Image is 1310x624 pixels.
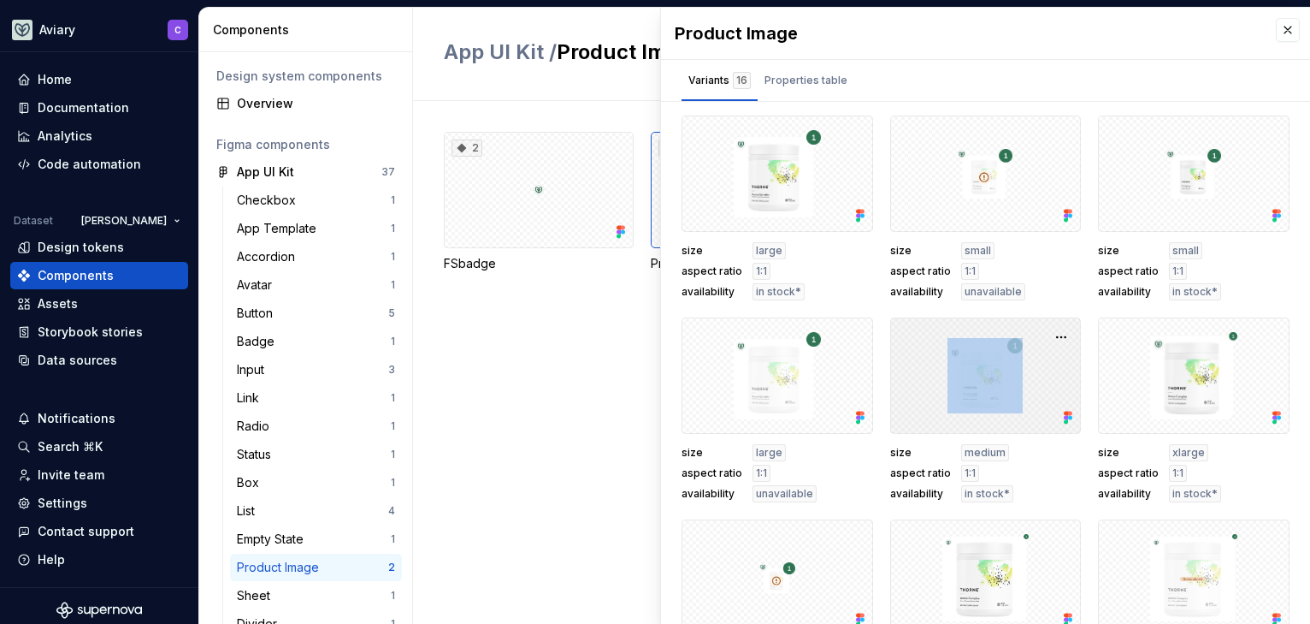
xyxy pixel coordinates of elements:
[230,526,402,553] a: Empty State1
[391,589,395,603] div: 1
[388,306,395,320] div: 5
[1098,467,1159,480] span: aspect ratio
[965,285,1022,299] span: unavailable
[1172,467,1183,480] span: 1:1
[682,285,742,299] span: availability
[237,418,276,435] div: Radio
[209,90,402,117] a: Overview
[237,474,266,491] div: Box
[1098,487,1159,501] span: availability
[237,502,262,520] div: List
[230,554,402,581] a: Product Image2
[38,352,117,369] div: Data sources
[764,72,847,89] div: Properties table
[451,140,482,157] div: 2
[174,23,181,37] div: C
[682,264,742,278] span: aspect ratio
[10,94,188,122] a: Documentation
[38,467,104,484] div: Invite team
[391,532,395,546] div: 1
[38,267,114,284] div: Components
[890,467,951,480] span: aspect ratio
[1098,264,1159,278] span: aspect ratio
[230,187,402,214] a: Checkbox1
[1172,264,1183,278] span: 1:1
[1098,446,1159,460] span: size
[216,68,395,85] div: Design system components
[230,441,402,468] a: Status1
[756,244,782,258] span: large
[237,587,277,604] div: Sheet
[391,448,395,461] div: 1
[965,446,1006,460] span: medium
[391,250,395,264] div: 1
[230,356,402,383] a: Input3
[230,582,402,609] a: Sheet1
[237,220,323,237] div: App Template
[388,561,395,574] div: 2
[237,361,271,378] div: Input
[237,559,326,576] div: Product Image
[444,132,634,272] div: 2FSbadge
[56,602,142,619] svg: Supernova Logo
[39,21,75,39] div: Aviary
[965,487,1010,501] span: in stock*
[1172,487,1218,501] span: in stock*
[10,290,188,318] a: Assets
[756,285,801,299] span: in stock*
[391,391,395,405] div: 1
[10,405,188,432] button: Notifications
[237,95,395,112] div: Overview
[1172,285,1218,299] span: in stock*
[38,495,87,512] div: Settings
[230,271,402,299] a: Avatar1
[237,163,294,181] div: App UI Kit
[10,318,188,346] a: Storybook stories
[10,262,188,289] a: Components
[381,165,395,179] div: 37
[965,467,976,480] span: 1:1
[391,335,395,348] div: 1
[10,122,188,150] a: Analytics
[756,487,813,501] span: unavailable
[658,140,693,157] div: 16
[682,446,742,460] span: size
[756,467,767,480] span: 1:1
[444,255,634,272] div: FSbadge
[444,39,800,66] h2: Product Image
[74,209,188,233] button: [PERSON_NAME]
[391,278,395,292] div: 1
[444,39,557,64] span: App UI Kit /
[688,72,751,89] div: Variants
[38,324,143,341] div: Storybook stories
[38,239,124,256] div: Design tokens
[230,215,402,242] a: App Template1
[209,158,402,186] a: App UI Kit37
[38,551,65,568] div: Help
[230,328,402,355] a: Badge1
[38,410,115,427] div: Notifications
[237,333,281,350] div: Badge
[682,244,742,258] span: size
[38,295,78,312] div: Assets
[237,389,266,407] div: Link
[756,264,767,278] span: 1:1
[81,214,167,228] span: [PERSON_NAME]
[890,285,951,299] span: availability
[230,243,402,270] a: Accordion1
[230,497,402,525] a: List4
[237,248,302,265] div: Accordion
[10,546,188,573] button: Help
[890,487,951,501] span: availability
[230,469,402,496] a: Box1
[230,300,402,327] a: Button5
[38,71,72,88] div: Home
[10,433,188,461] button: Search ⌘K
[391,476,395,490] div: 1
[388,504,395,518] div: 4
[213,21,405,39] div: Components
[965,264,976,278] span: 1:1
[391,222,395,235] div: 1
[237,276,279,294] div: Avatar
